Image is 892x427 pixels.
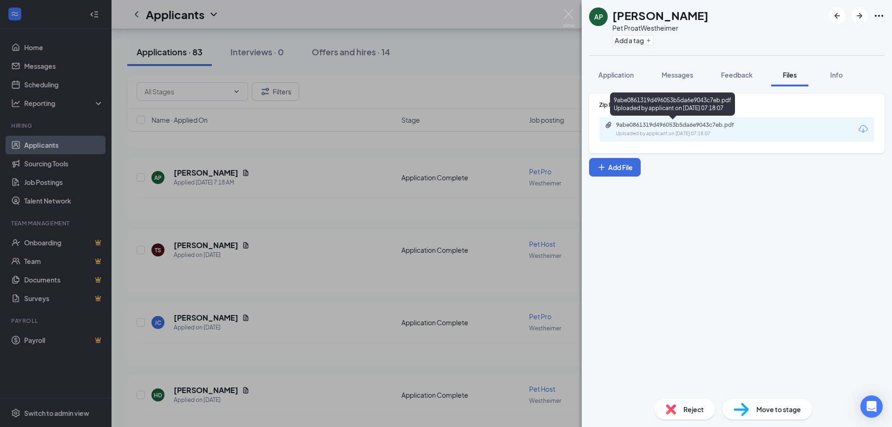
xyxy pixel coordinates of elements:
span: Feedback [721,71,753,79]
svg: Paperclip [605,121,612,129]
span: Files [783,71,797,79]
svg: Plus [597,163,606,172]
span: Application [598,71,634,79]
svg: Download [858,124,869,135]
div: Open Intercom Messenger [860,395,883,418]
div: 9abe0861319d496053b5da6e9043c7eb.pdf [616,121,746,129]
div: 9abe0861319d496053b5da6e9043c7eb.pdf Uploaded by applicant on [DATE] 07:18:07 [610,92,735,116]
div: Zip Recruiter Resume [599,101,874,109]
button: PlusAdd a tag [612,35,654,45]
button: ArrowLeftNew [829,7,846,24]
span: Reject [683,404,704,414]
svg: Ellipses [873,10,885,21]
div: Uploaded by applicant on [DATE] 07:18:07 [616,130,755,138]
svg: ArrowRight [854,10,865,21]
div: Pet Pro at Westheimer [612,23,708,33]
span: Messages [662,71,693,79]
button: Add FilePlus [589,158,641,177]
svg: Plus [646,38,651,43]
h1: [PERSON_NAME] [612,7,708,23]
div: AP [594,12,603,21]
svg: ArrowLeftNew [832,10,843,21]
span: Move to stage [756,404,801,414]
span: Info [830,71,843,79]
button: ArrowRight [851,7,868,24]
a: Paperclip9abe0861319d496053b5da6e9043c7eb.pdfUploaded by applicant on [DATE] 07:18:07 [605,121,755,138]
